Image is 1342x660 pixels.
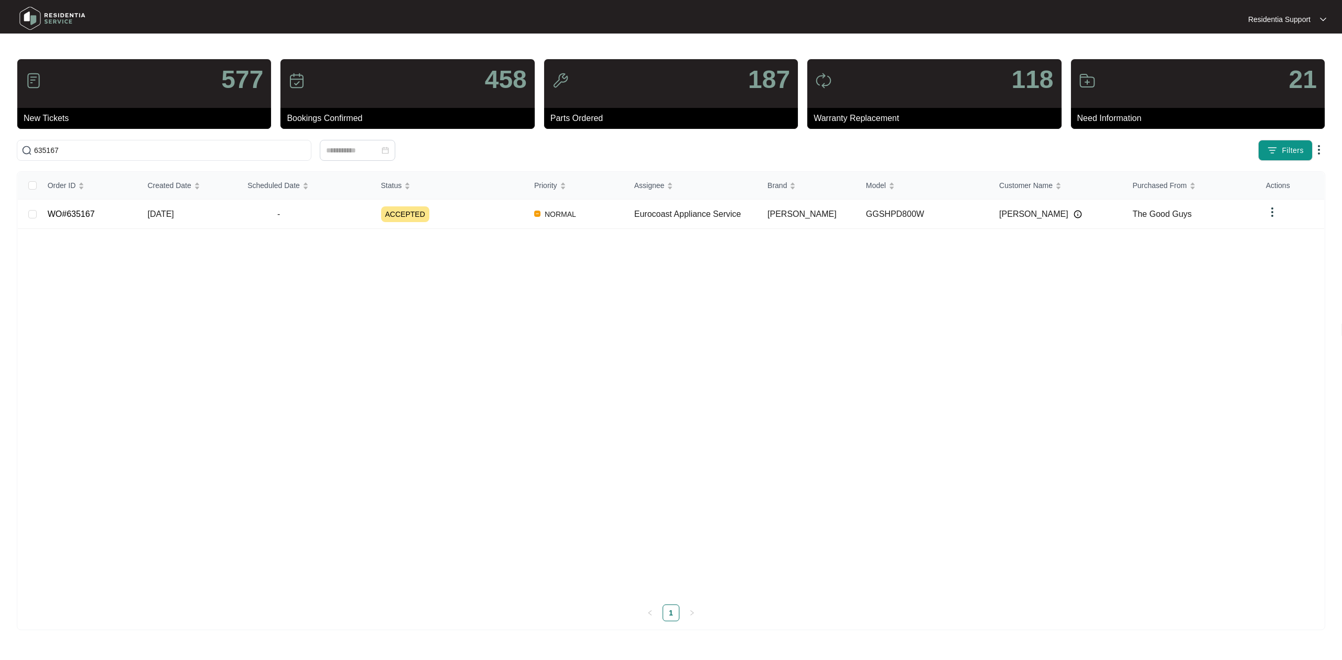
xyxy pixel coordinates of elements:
[684,604,700,621] li: Next Page
[1074,210,1082,218] img: Info icon
[139,172,239,200] th: Created Date
[239,172,372,200] th: Scheduled Date
[759,172,858,200] th: Brand
[815,72,832,89] img: icon
[534,180,557,191] span: Priority
[550,112,798,125] p: Parts Ordered
[1258,172,1324,200] th: Actions
[24,112,271,125] p: New Tickets
[663,605,679,621] a: 1
[1258,140,1313,161] button: filter iconFilters
[642,604,658,621] button: left
[767,180,787,191] span: Brand
[748,67,790,92] p: 187
[485,67,527,92] p: 458
[16,3,89,34] img: residentia service logo
[288,72,305,89] img: icon
[647,610,653,616] span: left
[1124,172,1257,200] th: Purchased From
[634,208,759,221] div: Eurocoast Appliance Service
[689,610,695,616] span: right
[526,172,626,200] th: Priority
[247,180,300,191] span: Scheduled Date
[48,210,95,218] a: WO#635167
[221,67,263,92] p: 577
[1266,206,1279,218] img: dropdown arrow
[767,210,837,218] span: [PERSON_NAME]
[1320,17,1326,22] img: dropdown arrow
[540,208,580,221] span: NORMAL
[991,172,1124,200] th: Customer Name
[534,211,540,217] img: Vercel Logo
[1248,14,1311,25] p: Residentia Support
[1267,145,1278,156] img: filter icon
[634,180,665,191] span: Assignee
[48,180,76,191] span: Order ID
[663,604,679,621] li: 1
[381,206,429,222] span: ACCEPTED
[39,172,139,200] th: Order ID
[684,604,700,621] button: right
[814,112,1061,125] p: Warranty Replacement
[21,145,32,156] img: search-icon
[858,172,991,200] th: Model
[866,180,886,191] span: Model
[552,72,569,89] img: icon
[147,210,174,218] span: [DATE]
[1289,67,1317,92] p: 21
[1077,112,1325,125] p: Need Information
[34,145,307,156] input: Search by Order Id, Assignee Name, Customer Name, Brand and Model
[999,208,1068,221] span: [PERSON_NAME]
[373,172,526,200] th: Status
[247,208,310,221] span: -
[642,604,658,621] li: Previous Page
[626,172,759,200] th: Assignee
[1132,210,1192,218] span: The Good Guys
[147,180,191,191] span: Created Date
[1282,145,1304,156] span: Filters
[381,180,402,191] span: Status
[1011,67,1053,92] p: 118
[1313,144,1325,156] img: dropdown arrow
[999,180,1053,191] span: Customer Name
[287,112,534,125] p: Bookings Confirmed
[1132,180,1186,191] span: Purchased From
[1079,72,1096,89] img: icon
[25,72,42,89] img: icon
[858,200,991,229] td: GGSHPD800W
